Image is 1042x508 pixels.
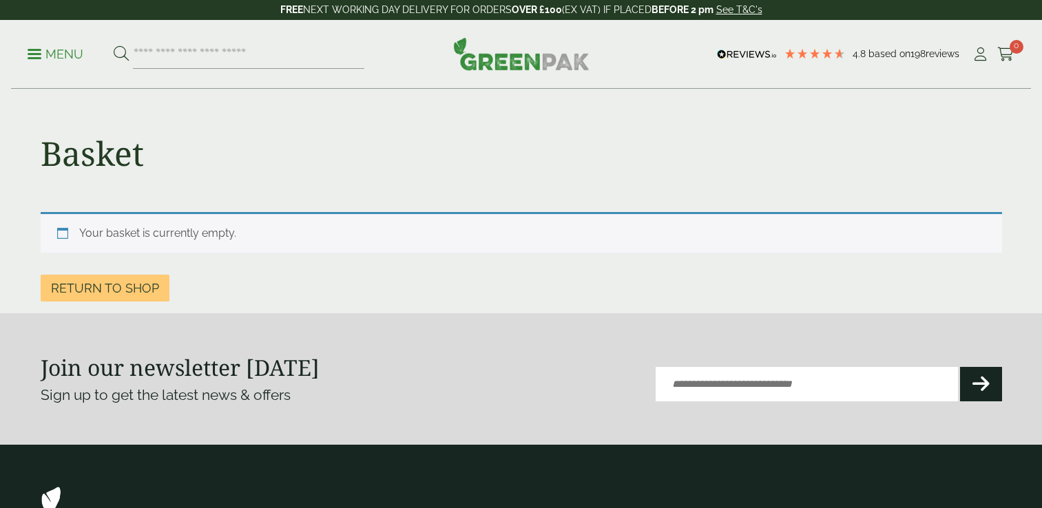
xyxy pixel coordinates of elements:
[784,47,846,60] div: 4.79 Stars
[41,275,169,301] a: Return to shop
[717,50,777,59] img: REVIEWS.io
[512,4,562,15] strong: OVER £100
[853,48,868,59] span: 4.8
[716,4,762,15] a: See T&C's
[28,46,83,63] p: Menu
[997,44,1014,65] a: 0
[910,48,926,59] span: 198
[453,37,590,70] img: GreenPak Supplies
[652,4,713,15] strong: BEFORE 2 pm
[972,47,989,61] i: My Account
[926,48,959,59] span: reviews
[280,4,303,15] strong: FREE
[1010,40,1023,54] span: 0
[41,352,320,382] strong: Join our newsletter [DATE]
[41,134,144,173] h1: Basket
[41,212,1002,253] div: Your basket is currently empty.
[41,384,473,406] p: Sign up to get the latest news & offers
[28,46,83,60] a: Menu
[868,48,910,59] span: Based on
[997,47,1014,61] i: Cart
